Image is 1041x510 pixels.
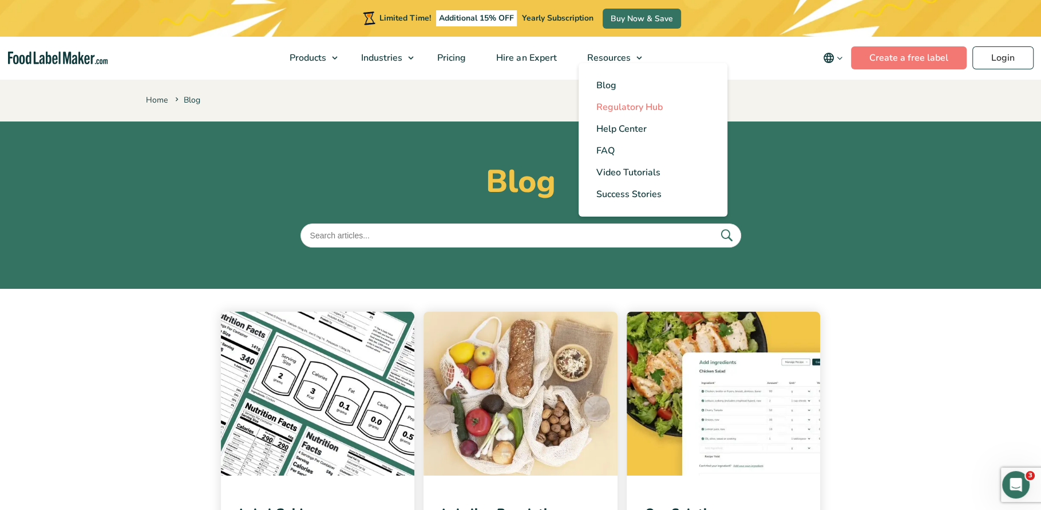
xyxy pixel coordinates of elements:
a: Pricing [422,37,478,79]
span: Products [286,52,327,64]
a: Help Center [579,118,727,140]
span: Video Tutorials [596,166,660,179]
input: Search articles... [300,223,741,248]
span: 3 [1026,471,1035,480]
span: Industries [358,52,403,64]
a: Industries [346,37,419,79]
span: Blog [173,95,200,105]
span: FAQ [596,144,614,157]
a: Resources [572,37,647,79]
iframe: Intercom live chat [1002,471,1030,499]
a: Products [275,37,343,79]
a: Buy Now & Save [603,9,681,29]
span: Success Stories [596,188,661,201]
span: Additional 15% OFF [436,10,517,26]
span: Pricing [434,52,467,64]
a: Hire an Expert [481,37,569,79]
span: Limited Time! [379,13,431,23]
a: Regulatory Hub [579,96,727,118]
a: Success Stories [579,183,727,205]
a: Blog [579,74,727,96]
span: Help Center [596,123,646,135]
span: Hire an Expert [493,52,557,64]
a: Login [972,46,1034,69]
span: Regulatory Hub [596,101,662,113]
a: FAQ [579,140,727,162]
h1: Blog [146,163,896,201]
a: Create a free label [851,46,967,69]
a: Video Tutorials [579,162,727,183]
img: various healthy food items [423,312,618,476]
img: different formats of nutrition facts labels [221,312,415,476]
a: Home [146,95,168,105]
span: Resources [583,52,631,64]
span: Yearly Subscription [522,13,593,23]
span: Blog [596,79,616,92]
img: recipe showing ingredients and quantities of a chicken salad [627,312,821,476]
